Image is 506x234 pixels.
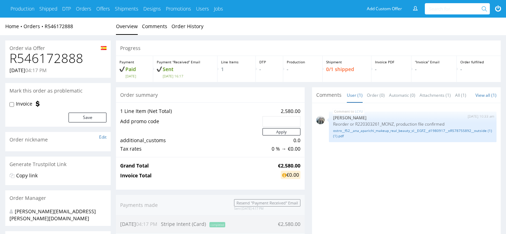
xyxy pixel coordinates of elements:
[375,66,408,73] p: -
[39,5,57,12] a: Shipped
[171,18,203,35] a: Order History
[11,5,34,12] a: Production
[196,5,209,12] a: Users
[259,66,279,73] p: -
[333,115,492,120] p: [PERSON_NAME]
[101,46,106,50] img: es-e9aa6fcf5e814e25b7462ed594643e25979cf9c04f3a68197b5755b476ac38a7.png
[62,5,71,12] a: DTP
[120,107,261,115] td: 1 Line Item (Net Total)
[45,23,73,30] a: R546172888
[261,136,300,145] td: 0.0
[96,5,110,12] a: Offers
[221,59,252,64] p: Line Items
[143,5,161,12] a: Designs
[326,59,368,64] p: Shipment
[166,5,191,12] a: Promotions
[316,91,342,99] span: Comments
[221,66,252,73] p: 1
[287,66,318,73] p: -
[278,162,300,169] strong: €2,580.00
[116,40,501,56] div: Progress
[415,66,453,73] p: -
[116,87,305,103] div: Order summary
[475,92,497,98] a: View all (1)
[25,67,47,74] span: 04:17 PM
[460,66,497,73] p: -
[142,18,167,35] a: Comments
[34,100,41,107] img: icon-invoice-flag.svg
[214,5,223,12] a: Jobs
[157,66,214,78] p: Sent
[281,171,300,179] div: €0.00
[259,59,279,64] p: DTP
[16,100,32,107] label: Invoice
[16,172,38,179] a: Copy link
[375,59,408,64] p: Invoice PDF
[460,59,497,64] p: Order fulfilled
[120,145,261,153] td: Tax rates
[415,59,453,64] p: “Invoice” Email
[262,128,300,135] button: Apply
[363,3,406,14] a: Add Custom Offer
[120,136,261,145] td: additional_customs
[5,23,24,30] a: Home
[468,114,494,119] p: [DATE] 10:33 am
[355,109,363,114] a: LCYU
[5,190,111,206] div: Order Manager
[5,157,111,172] div: Generate Trustpilot Link
[99,134,106,140] a: Edit
[69,113,106,122] button: Save
[429,3,483,14] input: Search for...
[5,83,111,99] div: Mark this order as problematic
[389,88,415,103] a: Automatic (0)
[9,51,106,65] h1: R546172888
[316,116,325,124] img: regular_mini_magick20250702-42-x1tt6f.png
[287,59,318,64] p: Production
[347,88,363,103] a: User (1)
[261,107,300,115] td: 2,580.00
[367,88,385,103] a: Order (0)
[125,74,149,78] span: [DATE]
[157,59,214,64] p: Payment “Received” Email
[163,74,214,78] span: [DATE] 16:17
[420,88,451,103] a: Attachments (1)
[120,172,151,179] strong: Invoice Total
[119,66,149,78] p: Paid
[24,23,45,30] a: Orders
[455,88,466,103] a: All (1)
[333,128,492,139] a: ostro__f52__ana_aparichi_makeup_real_beauty_sl__EGFZ__d1980917__oR578755892__outside (1) (1).pdf
[9,67,47,74] p: [DATE]
[120,162,149,169] strong: Grand Total
[115,5,138,12] a: Shipments
[326,66,368,73] p: 0/1 shipped
[5,40,111,52] div: Order via Offer
[76,5,91,12] a: Orders
[5,132,111,147] div: Order nickname
[120,115,261,127] td: Add promo code
[261,145,300,153] td: 0 % → €0.00
[333,121,492,127] p: Reorder or R220303261_MONZ, production file confirmed
[116,18,138,35] a: Overview
[9,208,101,222] div: [PERSON_NAME][EMAIL_ADDRESS][PERSON_NAME][DOMAIN_NAME]
[119,59,149,64] p: Payment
